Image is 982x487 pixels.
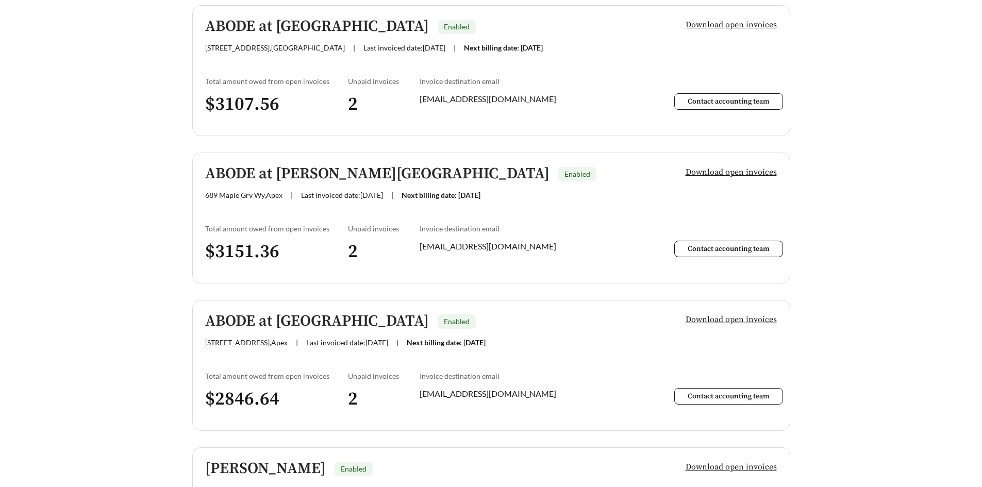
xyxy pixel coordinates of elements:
[205,191,282,199] span: 689 Maple Grv Wy , Apex
[686,313,777,326] span: Download open invoices
[391,191,393,199] span: |
[348,240,420,263] h3: 2
[688,97,770,106] span: Contact accounting team
[205,372,348,380] div: Total amount owed from open invoices
[674,388,783,405] button: Contact accounting team
[348,77,420,86] div: Unpaid invoices
[420,77,634,86] div: Invoice destination email
[444,22,470,31] span: Enabled
[348,93,420,116] h3: 2
[420,372,634,380] div: Invoice destination email
[348,224,420,233] div: Unpaid invoices
[205,165,550,182] h5: ABODE at [PERSON_NAME][GEOGRAPHIC_DATA]
[674,241,783,257] button: Contact accounting team
[688,392,770,401] span: Contact accounting team
[301,191,383,199] span: Last invoiced date: [DATE]
[296,338,298,347] span: |
[205,240,348,263] h3: $ 3151.36
[420,388,634,400] div: [EMAIL_ADDRESS][DOMAIN_NAME]
[348,388,420,411] h3: 2
[420,93,634,105] div: [EMAIL_ADDRESS][DOMAIN_NAME]
[407,338,486,347] span: Next billing date: [DATE]
[306,338,388,347] span: Last invoiced date: [DATE]
[205,313,429,330] h5: ABODE at [GEOGRAPHIC_DATA]
[686,461,777,473] span: Download open invoices
[205,43,345,52] span: [STREET_ADDRESS] , [GEOGRAPHIC_DATA]
[205,388,348,411] h3: $ 2846.64
[192,5,790,136] a: ABODE at [GEOGRAPHIC_DATA]Enabled[STREET_ADDRESS],[GEOGRAPHIC_DATA]|Last invoiced date:[DATE]|Nex...
[192,153,790,283] a: ABODE at [PERSON_NAME][GEOGRAPHIC_DATA]Enabled689 Maple Grv Wy,Apex|Last invoiced date:[DATE]|Nex...
[674,93,783,110] button: Contact accounting team
[205,93,348,116] h3: $ 3107.56
[363,43,445,52] span: Last invoiced date: [DATE]
[677,163,777,185] button: Download open invoices
[686,166,777,178] span: Download open invoices
[205,18,429,35] h5: ABODE at [GEOGRAPHIC_DATA]
[444,317,470,326] span: Enabled
[205,460,326,477] h5: [PERSON_NAME]
[348,372,420,380] div: Unpaid invoices
[205,338,288,347] span: [STREET_ADDRESS] , Apex
[205,224,348,233] div: Total amount owed from open invoices
[353,43,355,52] span: |
[341,464,367,473] span: Enabled
[402,191,480,199] span: Next billing date: [DATE]
[192,300,790,431] a: ABODE at [GEOGRAPHIC_DATA]Enabled[STREET_ADDRESS],Apex|Last invoiced date:[DATE]|Next billing dat...
[677,311,777,332] button: Download open invoices
[396,338,398,347] span: |
[205,77,348,86] div: Total amount owed from open invoices
[420,224,634,233] div: Invoice destination email
[677,458,777,480] button: Download open invoices
[291,191,293,199] span: |
[688,244,770,254] span: Contact accounting team
[454,43,456,52] span: |
[686,19,777,31] span: Download open invoices
[564,170,590,178] span: Enabled
[420,240,634,253] div: [EMAIL_ADDRESS][DOMAIN_NAME]
[677,16,777,38] button: Download open invoices
[464,43,543,52] span: Next billing date: [DATE]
